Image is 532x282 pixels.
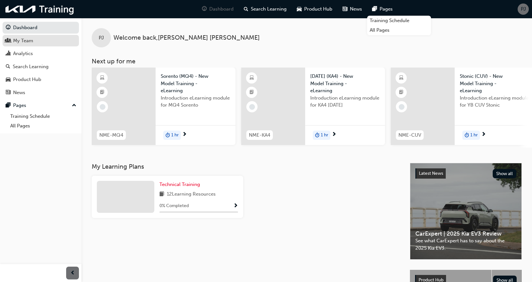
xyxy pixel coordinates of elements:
a: NME-KA4[DATE] (KA4) - New Model Training - eLearningIntroduction eLearning module for KA4 [DATE]d... [241,68,385,145]
button: Show Progress [233,202,238,210]
span: booktick-icon [399,88,404,97]
span: Technical Training [159,181,200,187]
a: News [3,87,79,99]
span: 12 Learning Resources [167,190,216,198]
span: PJ [99,34,104,42]
span: duration-icon [315,131,320,140]
div: My Team [13,37,33,44]
span: 1 hr [470,132,478,139]
span: search-icon [244,5,248,13]
div: Pages [13,102,26,109]
span: NME-CUV [398,132,421,139]
span: 0 % Completed [159,202,189,210]
span: pages-icon [6,103,11,109]
span: 1 hr [171,132,179,139]
span: booktick-icon [100,88,104,97]
span: Search Learning [251,5,287,13]
span: next-icon [332,132,336,138]
span: News [350,5,362,13]
button: Pages [3,100,79,111]
span: learningRecordVerb_NONE-icon [249,104,255,110]
span: pages-icon [372,5,377,13]
span: NME-KA4 [249,132,270,139]
span: [DATE] (KA4) - New Model Training - eLearning [310,73,380,94]
span: duration-icon [166,131,170,140]
span: Show Progress [233,203,238,209]
a: Training Schedule [367,16,431,26]
a: Search Learning [3,61,79,73]
h3: Next up for me [81,58,532,65]
span: CarExpert | 2025 Kia EV3 Review [415,230,516,238]
span: next-icon [481,132,486,138]
button: Show all [493,169,517,178]
span: book-icon [159,190,164,198]
a: news-iconNews [337,3,367,16]
span: next-icon [182,132,187,138]
span: prev-icon [70,269,75,277]
span: learningRecordVerb_NONE-icon [399,104,405,110]
span: news-icon [343,5,347,13]
span: PJ [521,5,526,13]
a: Latest NewsShow all [415,168,516,179]
a: Product Hub [3,74,79,85]
a: pages-iconPages [367,3,398,16]
span: booktick-icon [250,88,254,97]
span: search-icon [6,64,10,70]
div: News [13,89,25,96]
span: NME-MQ4 [99,132,123,139]
a: Dashboard [3,22,79,34]
button: PJ [518,4,529,15]
a: car-iconProduct Hub [292,3,337,16]
span: Introduction eLearning module for MQ4 Sorento [161,94,230,109]
a: All Pages [367,25,431,35]
span: people-icon [6,38,11,44]
span: Welcome back , [PERSON_NAME] [PERSON_NAME] [113,34,260,42]
span: Stonic (CUV) - New Model Training - eLearning [460,73,529,94]
span: news-icon [6,90,11,96]
span: See what CarExpert has to say about the 2025 Kia EV3. [415,237,516,252]
span: Introduction eLearning module for YB CUV Stonic [460,94,529,109]
a: Latest NewsShow allCarExpert | 2025 Kia EV3 ReviewSee what CarExpert has to say about the 2025 Ki... [410,163,522,260]
a: NME-MQ4Sorento (MQ4) - New Model Training - eLearningIntroduction eLearning module for MQ4 Sorent... [92,68,235,145]
a: My Team [3,35,79,47]
span: Pages [380,5,393,13]
span: chart-icon [6,51,11,57]
span: duration-icon [465,131,469,140]
span: Sorento (MQ4) - New Model Training - eLearning [161,73,230,94]
span: 1 hr [321,132,328,139]
a: Technical Training [159,181,203,188]
a: guage-iconDashboard [197,3,239,16]
div: Analytics [13,50,33,57]
span: guage-icon [202,5,207,13]
span: Latest News [419,171,443,176]
span: learningRecordVerb_NONE-icon [100,104,105,110]
div: Search Learning [13,63,49,70]
span: guage-icon [6,25,11,31]
span: Dashboard [209,5,234,13]
h3: My Learning Plans [92,163,400,170]
span: learningResourceType_ELEARNING-icon [399,74,404,82]
button: DashboardMy TeamAnalyticsSearch LearningProduct HubNews [3,20,79,100]
span: up-icon [72,101,76,110]
a: All Pages [8,121,79,131]
span: Product Hub [304,5,332,13]
span: learningResourceType_ELEARNING-icon [250,74,254,82]
img: kia-training [3,3,77,16]
a: Analytics [3,48,79,60]
span: Introduction eLearning module for KA4 [DATE] [310,94,380,109]
span: car-icon [6,77,11,83]
a: Training Schedule [8,111,79,121]
a: search-iconSearch Learning [239,3,292,16]
span: car-icon [297,5,302,13]
span: learningResourceType_ELEARNING-icon [100,74,104,82]
div: Product Hub [13,76,41,83]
